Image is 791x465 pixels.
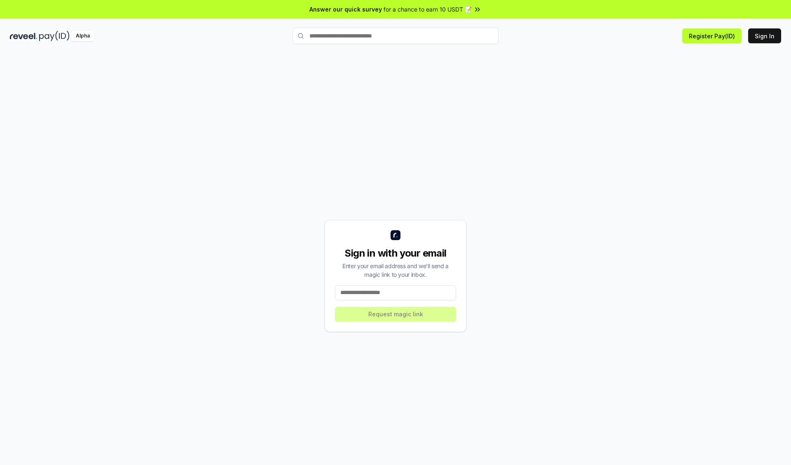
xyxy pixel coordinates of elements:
button: Register Pay(ID) [682,28,742,43]
span: Answer our quick survey [309,5,382,14]
span: for a chance to earn 10 USDT 📝 [384,5,472,14]
img: pay_id [39,31,70,41]
button: Sign In [748,28,781,43]
div: Enter your email address and we’ll send a magic link to your inbox. [335,262,456,279]
img: logo_small [391,230,400,240]
div: Sign in with your email [335,247,456,260]
div: Alpha [71,31,94,41]
img: reveel_dark [10,31,37,41]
